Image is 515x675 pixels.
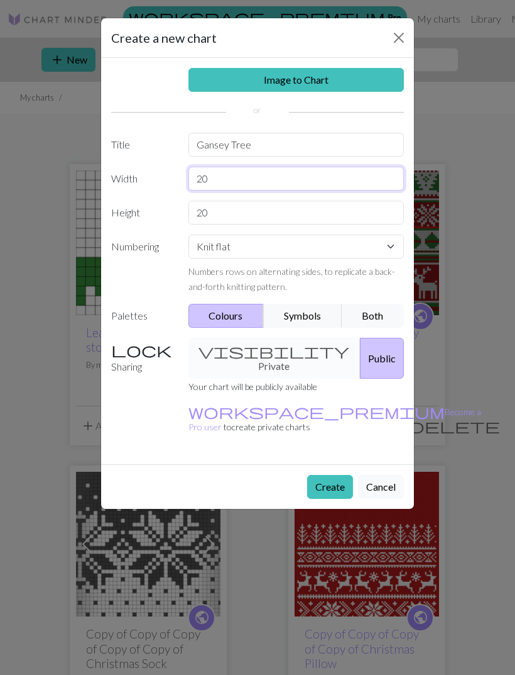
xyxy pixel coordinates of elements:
[104,201,181,225] label: Height
[188,403,445,420] span: workspace_premium
[188,68,404,92] a: Image to Chart
[307,475,353,499] button: Create
[360,338,404,379] button: Public
[104,338,181,379] label: Sharing
[188,406,481,432] small: to create private charts
[188,381,317,392] small: Your chart will be publicly available
[104,304,181,328] label: Palettes
[188,304,264,328] button: Colours
[389,28,409,48] button: Close
[111,28,217,47] h5: Create a new chart
[104,133,181,157] label: Title
[104,167,181,191] label: Width
[358,475,404,499] button: Cancel
[104,235,181,294] label: Numbering
[342,304,404,328] button: Both
[263,304,342,328] button: Symbols
[188,266,395,292] small: Numbers rows on alternating sides, to replicate a back-and-forth knitting pattern.
[188,406,481,432] a: Become a Pro user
